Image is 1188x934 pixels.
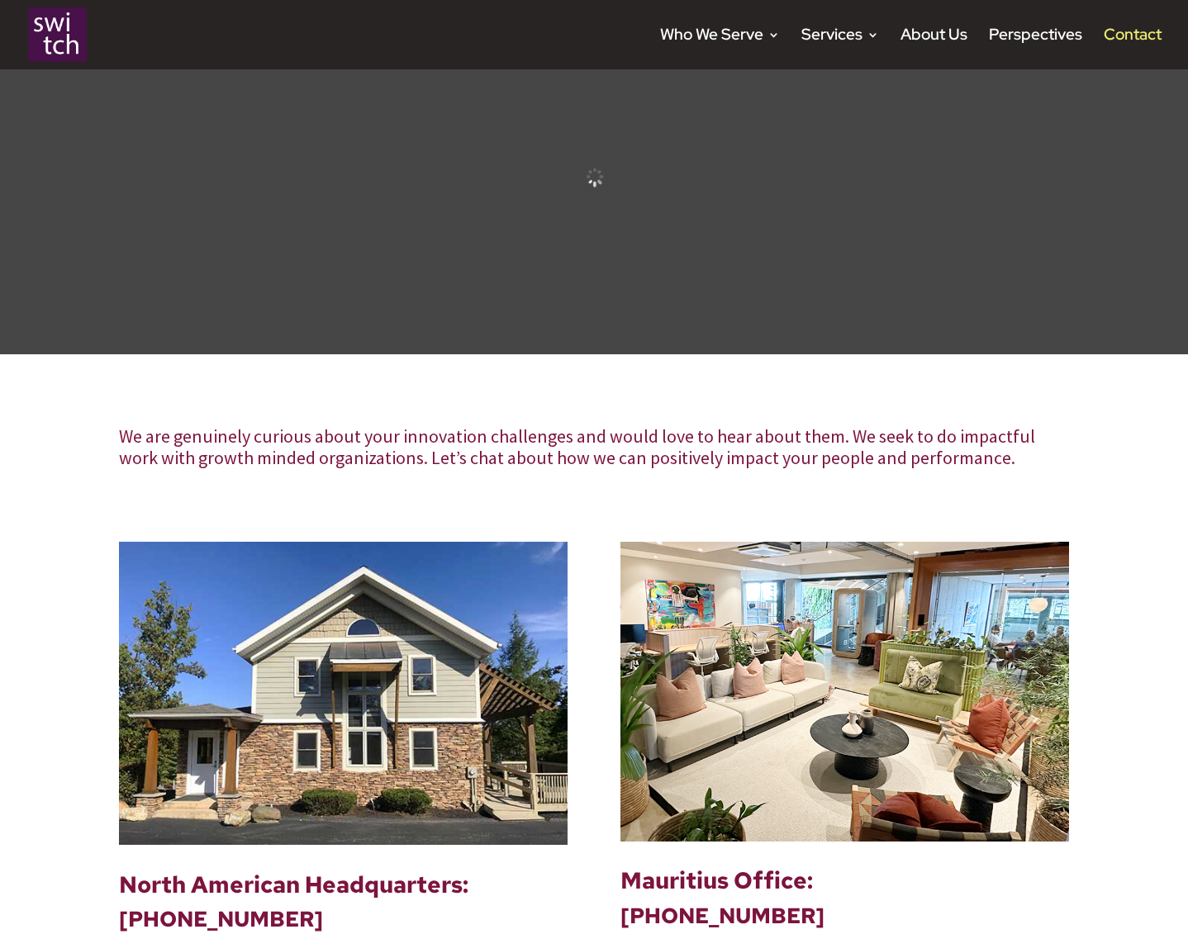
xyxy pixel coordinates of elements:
a: Services [801,29,879,69]
span: [PHONE_NUMBER]‬ [620,902,824,930]
a: Contact [1104,29,1162,69]
img: M-House [119,542,568,845]
a: Who We Serve [660,29,780,69]
p: We are genuinely curious about your innovation challenges and would love to hear about them. We s... [119,425,1069,468]
strong: North American Headquarters: [119,869,468,900]
a: Perspectives [989,29,1082,69]
img: Mauritius-Office [620,542,1070,841]
span: Mauritius Office [620,865,807,896]
strong: : [620,865,813,896]
a: About Us [901,29,967,69]
strong: [PHONE_NUMBER] [119,905,323,933]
